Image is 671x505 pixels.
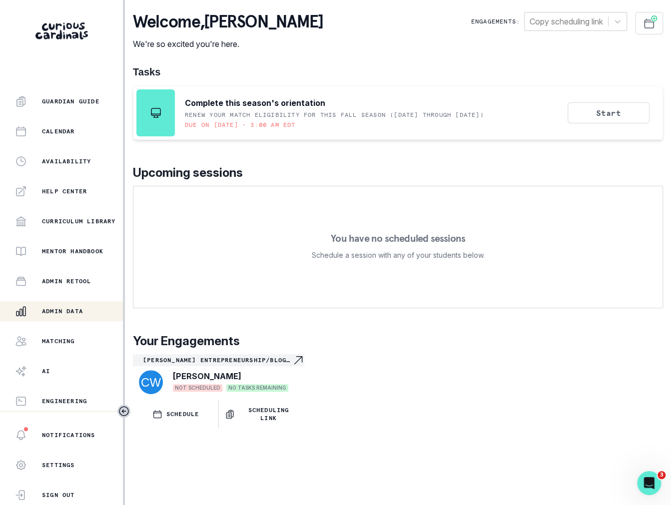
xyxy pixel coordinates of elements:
[133,354,304,396] a: [PERSON_NAME] Entrepreneurship/Blog 1-to-1-courseNavigate to engagement page[PERSON_NAME]NOT SCHE...
[42,217,116,225] p: Curriculum Library
[133,38,323,50] p: We're so excited you're here.
[42,491,75,499] p: Sign Out
[42,127,75,135] p: Calendar
[292,354,304,366] svg: Navigate to engagement page
[42,247,103,255] p: Mentor Handbook
[133,164,663,182] p: Upcoming sessions
[471,17,520,25] p: Engagements:
[42,397,87,405] p: Engineering
[117,405,130,418] button: Toggle sidebar
[226,384,288,392] span: NO TASKS REMAINING
[185,111,484,119] p: RENEW YOUR MATCH ELIGIBILITY FOR THIS FALL SEASON ([DATE] through [DATE])
[185,97,325,109] p: Complete this season's orientation
[239,406,298,422] p: Scheduling Link
[42,187,87,195] p: Help Center
[173,384,222,392] span: NOT SCHEDULED
[133,332,663,350] p: Your Engagements
[42,367,50,375] p: AI
[312,249,485,261] p: Schedule a session with any of your students below.
[139,370,163,394] img: svg
[42,337,75,345] p: Matching
[42,461,75,469] p: Settings
[42,277,91,285] p: Admin Retool
[331,233,465,243] p: You have no scheduled sessions
[637,471,661,495] iframe: Intercom live chat
[42,431,95,439] p: Notifications
[35,22,88,39] img: Curious Cardinals Logo
[568,102,650,123] button: Start
[42,307,83,315] p: Admin Data
[133,12,323,32] p: Welcome , [PERSON_NAME]
[133,66,663,78] h1: Tasks
[166,410,199,418] p: SCHEDULE
[42,157,91,165] p: Availability
[143,356,292,364] p: [PERSON_NAME] Entrepreneurship/Blog 1-to-1-course
[219,400,304,428] button: Scheduling Link
[133,400,218,428] button: SCHEDULE
[42,97,99,105] p: Guardian Guide
[185,121,295,129] p: Due on [DATE] • 3:00 AM EDT
[635,12,663,34] button: Schedule Sessions
[173,370,241,382] p: [PERSON_NAME]
[658,471,666,479] span: 3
